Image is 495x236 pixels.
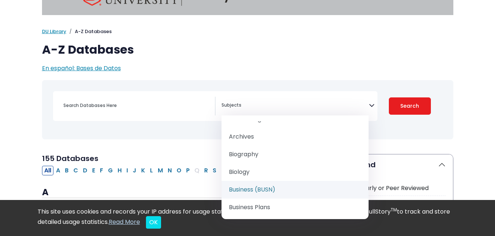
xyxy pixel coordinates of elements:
[66,28,112,35] li: A-Z Databases
[42,28,66,35] a: DU Library
[210,166,219,175] button: Filter Results S
[146,216,161,229] button: Close
[115,166,124,175] button: Filter Results H
[42,166,291,174] div: Alpha-list to filter by first letter of database name
[184,166,192,175] button: Filter Results P
[42,64,121,72] a: En español: Bases de Datos
[42,28,453,35] nav: breadcrumb
[222,103,369,109] textarea: Search
[54,166,62,175] button: Filter Results A
[71,166,80,175] button: Filter Results C
[391,207,397,213] sup: TM
[90,166,97,175] button: Filter Results E
[219,166,227,175] button: Filter Results T
[130,166,139,175] button: Filter Results J
[156,166,165,175] button: Filter Results M
[350,199,446,208] div: e-Book
[42,166,53,175] button: All
[222,128,369,146] li: Archives
[222,181,369,199] li: Business (BUSN)
[42,43,453,57] h1: A-Z Databases
[63,166,71,175] button: Filter Results B
[222,199,369,216] li: Business Plans
[38,207,458,229] div: This site uses cookies and records your IP address for usage statistics. Additionally, we use Goo...
[42,153,98,164] span: 155 Databases
[222,146,369,163] li: Biography
[350,184,446,193] div: Scholarly or Peer Reviewed
[165,166,174,175] button: Filter Results N
[389,97,431,115] button: Submit for Search Results
[59,100,215,111] input: Search database by title or keyword
[139,166,147,175] button: Filter Results K
[106,166,115,175] button: Filter Results G
[174,166,184,175] button: Filter Results O
[42,187,313,198] h3: A
[42,80,453,139] nav: Search filters
[124,166,130,175] button: Filter Results I
[222,163,369,181] li: Biology
[323,154,453,175] button: Icon Legend
[202,166,210,175] button: Filter Results R
[98,166,105,175] button: Filter Results F
[81,166,90,175] button: Filter Results D
[148,166,155,175] button: Filter Results L
[109,218,140,226] a: Read More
